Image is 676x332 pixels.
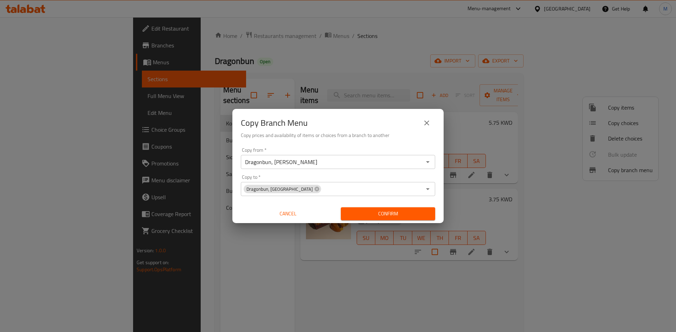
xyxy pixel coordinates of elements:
button: Open [423,184,433,194]
span: Confirm [346,209,430,218]
button: Cancel [241,207,335,220]
button: Open [423,157,433,167]
span: Cancel [244,209,332,218]
button: close [418,115,435,131]
h2: Copy Branch Menu [241,117,308,129]
button: Confirm [341,207,435,220]
span: Dragonbun, [GEOGRAPHIC_DATA] [244,186,315,193]
div: Dragonbun, [GEOGRAPHIC_DATA] [244,185,321,193]
h6: Copy prices and availability of items or choices from a branch to another [241,131,435,139]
